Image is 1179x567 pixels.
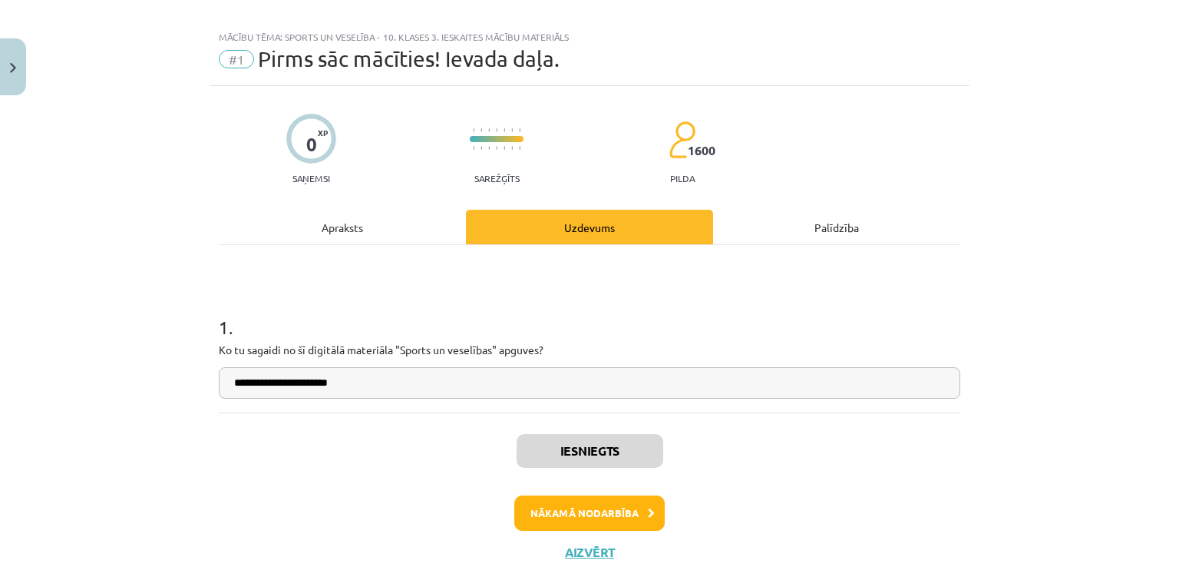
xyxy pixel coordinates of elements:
[688,144,715,157] span: 1600
[519,146,520,150] img: icon-short-line-57e1e144782c952c97e751825c79c345078a6d821885a25fce030b3d8c18986b.svg
[496,146,497,150] img: icon-short-line-57e1e144782c952c97e751825c79c345078a6d821885a25fce030b3d8c18986b.svg
[473,128,474,132] img: icon-short-line-57e1e144782c952c97e751825c79c345078a6d821885a25fce030b3d8c18986b.svg
[306,134,317,155] div: 0
[474,173,520,184] p: Sarežģīts
[519,128,520,132] img: icon-short-line-57e1e144782c952c97e751825c79c345078a6d821885a25fce030b3d8c18986b.svg
[466,210,713,244] div: Uzdevums
[514,496,665,531] button: Nākamā nodarbība
[670,173,695,184] p: pilda
[511,146,513,150] img: icon-short-line-57e1e144782c952c97e751825c79c345078a6d821885a25fce030b3d8c18986b.svg
[560,545,619,560] button: Aizvērt
[481,128,482,132] img: icon-short-line-57e1e144782c952c97e751825c79c345078a6d821885a25fce030b3d8c18986b.svg
[481,146,482,150] img: icon-short-line-57e1e144782c952c97e751825c79c345078a6d821885a25fce030b3d8c18986b.svg
[219,50,254,68] span: #1
[10,63,16,73] img: icon-close-lesson-0947bae3869378f0d4975bcd49f059093ad1ed9edebbc8119c70593378902aed.svg
[473,146,474,150] img: icon-short-line-57e1e144782c952c97e751825c79c345078a6d821885a25fce030b3d8c18986b.svg
[286,173,336,184] p: Saņemsi
[713,210,960,244] div: Palīdzība
[504,146,505,150] img: icon-short-line-57e1e144782c952c97e751825c79c345078a6d821885a25fce030b3d8c18986b.svg
[219,31,960,42] div: Mācību tēma: Sports un veselība - 10. klases 3. ieskaites mācību materiāls
[488,146,490,150] img: icon-short-line-57e1e144782c952c97e751825c79c345078a6d821885a25fce030b3d8c18986b.svg
[258,46,560,71] span: Pirms sāc mācīties! Ievada daļa.
[318,128,328,137] span: XP
[219,210,466,244] div: Apraksts
[511,128,513,132] img: icon-short-line-57e1e144782c952c97e751825c79c345078a6d821885a25fce030b3d8c18986b.svg
[496,128,497,132] img: icon-short-line-57e1e144782c952c97e751825c79c345078a6d821885a25fce030b3d8c18986b.svg
[219,290,960,337] h1: 1 .
[517,434,663,468] button: Iesniegts
[504,128,505,132] img: icon-short-line-57e1e144782c952c97e751825c79c345078a6d821885a25fce030b3d8c18986b.svg
[488,128,490,132] img: icon-short-line-57e1e144782c952c97e751825c79c345078a6d821885a25fce030b3d8c18986b.svg
[219,342,960,358] p: Ko tu sagaidi no šī digitālā materiāla "Sports un veselības" apguves?
[669,121,695,159] img: students-c634bb4e5e11cddfef0936a35e636f08e4e9abd3cc4e673bd6f9a4125e45ecb1.svg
